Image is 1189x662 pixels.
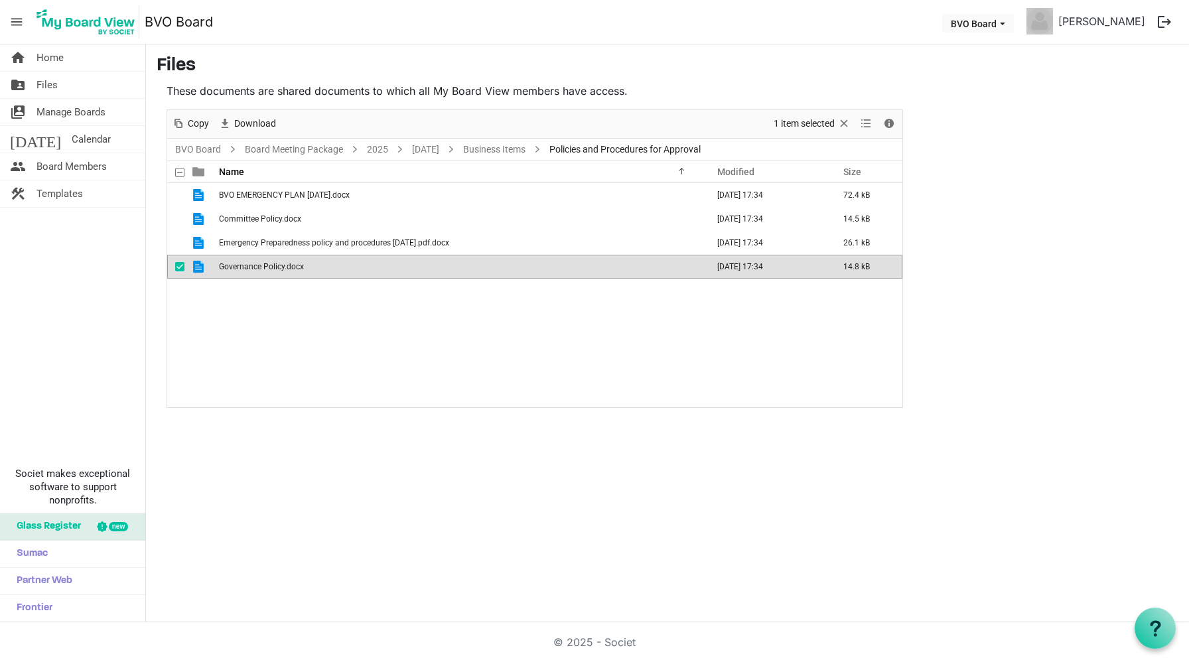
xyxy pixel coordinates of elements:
[242,141,346,158] a: Board Meeting Package
[215,183,703,207] td: BVO EMERGENCY PLAN August 25, 2025.docx is template cell column header Name
[829,183,902,207] td: 72.4 kB is template cell column header Size
[772,115,853,132] button: Selection
[769,110,855,138] div: Clear selection
[717,166,754,177] span: Modified
[36,180,83,207] span: Templates
[215,255,703,279] td: Governance Policy.docx is template cell column header Name
[170,115,212,132] button: Copy
[215,207,703,231] td: Committee Policy.docx is template cell column header Name
[829,207,902,231] td: 14.5 kB is template cell column header Size
[36,44,64,71] span: Home
[72,126,111,153] span: Calendar
[6,467,139,507] span: Societ makes exceptional software to support nonprofits.
[167,255,184,279] td: checkbox
[167,110,214,138] div: Copy
[184,207,215,231] td: is template cell column header type
[553,635,636,649] a: © 2025 - Societ
[703,231,829,255] td: September 24, 2025 17:34 column header Modified
[1026,8,1053,34] img: no-profile-picture.svg
[219,190,350,200] span: BVO EMERGENCY PLAN [DATE].docx
[10,153,26,180] span: people
[10,72,26,98] span: folder_shared
[880,115,898,132] button: Details
[36,99,105,125] span: Manage Boards
[233,115,277,132] span: Download
[219,214,301,224] span: Committee Policy.docx
[547,141,703,158] span: Policies and Procedures for Approval
[10,180,26,207] span: construction
[703,207,829,231] td: September 24, 2025 17:34 column header Modified
[10,541,48,567] span: Sumac
[772,115,836,132] span: 1 item selected
[843,166,861,177] span: Size
[167,207,184,231] td: checkbox
[460,141,528,158] a: Business Items
[364,141,391,158] a: 2025
[942,14,1014,33] button: BVO Board dropdownbutton
[4,9,29,34] span: menu
[184,183,215,207] td: is template cell column header type
[10,595,52,622] span: Frontier
[829,255,902,279] td: 14.8 kB is template cell column header Size
[167,183,184,207] td: checkbox
[219,262,304,271] span: Governance Policy.docx
[173,141,224,158] a: BVO Board
[167,231,184,255] td: checkbox
[10,126,61,153] span: [DATE]
[214,110,281,138] div: Download
[10,44,26,71] span: home
[10,99,26,125] span: switch_account
[878,110,900,138] div: Details
[184,255,215,279] td: is template cell column header type
[703,183,829,207] td: September 24, 2025 17:34 column header Modified
[10,568,72,594] span: Partner Web
[703,255,829,279] td: September 24, 2025 17:34 column header Modified
[215,231,703,255] td: Emergency Preparedness policy and procedures August 25, 2025.pdf.docx is template cell column hea...
[1151,8,1178,36] button: logout
[829,231,902,255] td: 26.1 kB is template cell column header Size
[409,141,442,158] a: [DATE]
[855,110,878,138] div: View
[1053,8,1151,34] a: [PERSON_NAME]
[36,153,107,180] span: Board Members
[109,522,128,531] div: new
[36,72,58,98] span: Files
[216,115,279,132] button: Download
[858,115,874,132] button: View dropdownbutton
[157,55,1178,78] h3: Files
[219,166,244,177] span: Name
[186,115,210,132] span: Copy
[33,5,139,38] img: My Board View Logo
[145,9,213,35] a: BVO Board
[219,238,449,247] span: Emergency Preparedness policy and procedures [DATE].pdf.docx
[167,83,903,99] p: These documents are shared documents to which all My Board View members have access.
[33,5,145,38] a: My Board View Logo
[10,513,81,540] span: Glass Register
[184,231,215,255] td: is template cell column header type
